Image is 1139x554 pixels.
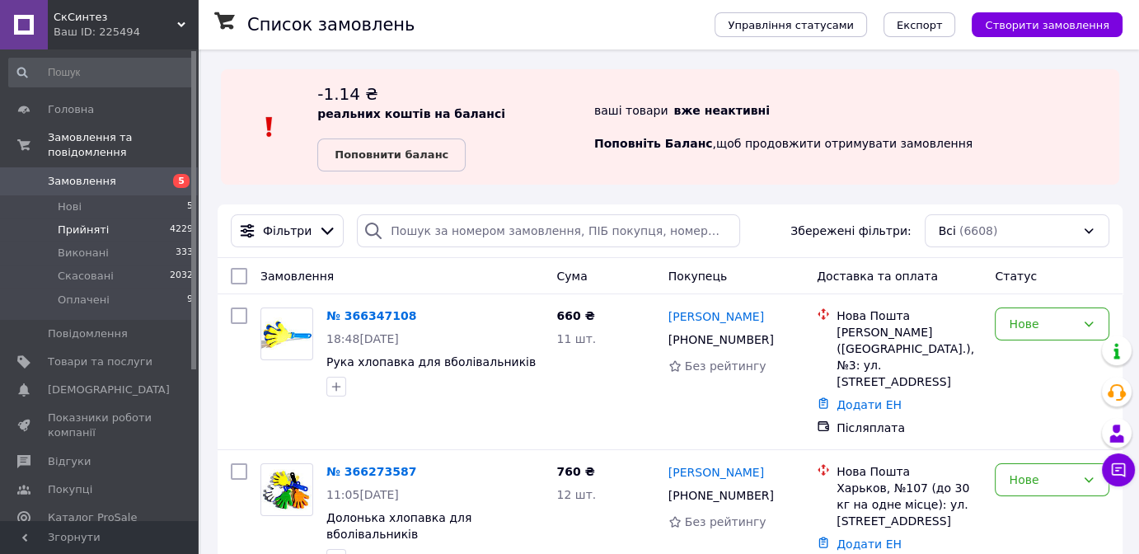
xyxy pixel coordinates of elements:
button: Створити замовлення [972,12,1123,37]
span: Покупці [48,482,92,497]
a: Додати ЕН [837,538,902,551]
span: Покупець [668,270,727,283]
span: Нові [58,200,82,214]
span: Без рейтингу [685,359,766,373]
span: Повідомлення [48,326,128,341]
a: Фото товару [260,308,313,360]
a: Поповнити баланс [317,138,466,171]
div: Харьков, №107 (до 30 кг на одне місце): ул. [STREET_ADDRESS] [837,480,982,529]
span: Доставка та оплата [817,270,938,283]
a: № 366347108 [326,309,416,322]
span: Управління статусами [728,19,854,31]
span: 9 [187,293,193,308]
a: Долонька хлопавка для вболівальників [326,511,471,541]
span: [DEMOGRAPHIC_DATA] [48,383,170,397]
a: [PERSON_NAME] [668,464,764,481]
b: вже неактивні [673,104,770,117]
img: Фото товару [261,317,312,351]
a: [PERSON_NAME] [668,308,764,325]
span: 5 [187,200,193,214]
div: Ваш ID: 225494 [54,25,198,40]
span: Створити замовлення [985,19,1109,31]
span: 12 шт. [556,488,596,501]
div: Нове [1009,315,1076,333]
input: Пошук за номером замовлення, ПІБ покупця, номером телефону, Email, номером накладної [357,214,740,247]
b: Поповніть Баланс [594,137,713,150]
img: :exclamation: [257,115,282,139]
a: Фото товару [260,463,313,516]
div: Післяплата [837,420,982,436]
span: Скасовані [58,269,114,284]
a: № 366273587 [326,465,416,478]
span: Замовлення та повідомлення [48,130,198,160]
span: Cума [556,270,587,283]
div: ваші товари , щоб продовжити отримувати замовлення [594,82,1119,171]
span: СкСинтез [54,10,177,25]
span: Замовлення [260,270,334,283]
div: Нова Пошта [837,308,982,324]
button: Управління статусами [715,12,867,37]
input: Пошук [8,58,195,87]
span: (6608) [959,224,998,237]
span: 5 [173,174,190,188]
span: Каталог ProSale [48,510,137,525]
span: Фільтри [263,223,312,239]
span: Всі [939,223,956,239]
span: 760 ₴ [556,465,594,478]
a: Рука хлопавка для вболівальників [326,355,536,369]
b: Поповнити баланс [335,148,448,161]
span: Відгуки [48,454,91,469]
span: 2032 [170,269,193,284]
span: Без рейтингу [685,515,766,528]
button: Чат з покупцем [1102,453,1135,486]
button: Експорт [884,12,956,37]
span: Показники роботи компанії [48,411,152,440]
span: Статус [995,270,1037,283]
span: 660 ₴ [556,309,594,322]
span: Збережені фільтри: [790,223,911,239]
div: Нова Пошта [837,463,982,480]
span: Оплачені [58,293,110,308]
span: 11:05[DATE] [326,488,399,501]
a: Додати ЕН [837,398,902,411]
span: Виконані [58,246,109,261]
span: Товари та послуги [48,354,152,369]
b: реальних коштів на балансі [317,107,505,120]
a: Створити замовлення [955,17,1123,31]
span: 18:48[DATE] [326,332,399,345]
span: 11 шт. [556,332,596,345]
img: Фото товару [261,469,312,510]
span: Експорт [897,19,943,31]
span: Прийняті [58,223,109,237]
span: -1.14 ₴ [317,84,378,104]
span: 4229 [170,223,193,237]
span: Замовлення [48,174,116,189]
div: Нове [1009,471,1076,489]
span: Головна [48,102,94,117]
span: 333 [176,246,193,261]
div: [PERSON_NAME] ([GEOGRAPHIC_DATA].), №3: ул. [STREET_ADDRESS] [837,324,982,390]
span: [PHONE_NUMBER] [668,489,774,502]
h1: Список замовлень [247,15,415,35]
span: [PHONE_NUMBER] [668,333,774,346]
